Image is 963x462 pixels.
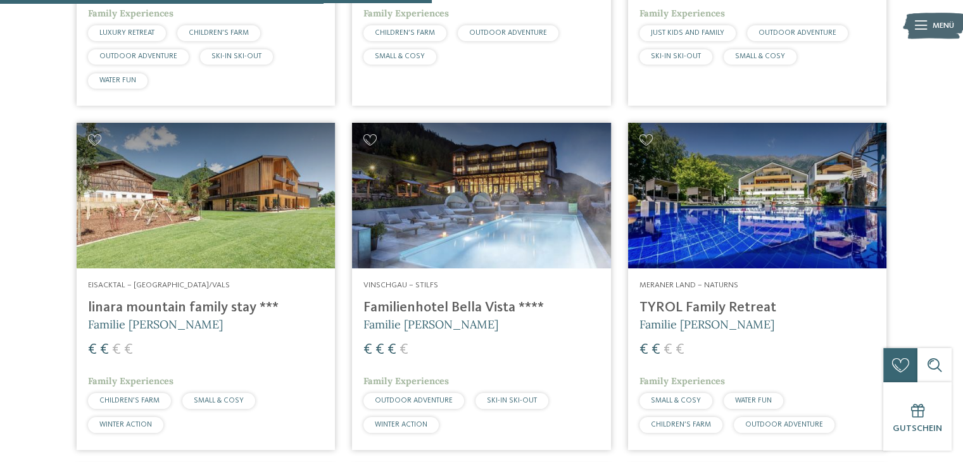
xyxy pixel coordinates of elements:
[88,375,173,387] span: Family Experiences
[387,342,396,358] span: €
[352,123,610,268] img: Familienhotels gesucht? Hier findet ihr die besten!
[88,8,173,19] span: Family Experiences
[745,421,823,428] span: OUTDOOR ADVENTURE
[124,342,133,358] span: €
[639,342,648,358] span: €
[99,29,154,37] span: LUXURY RETREAT
[375,53,425,60] span: SMALL & COSY
[363,342,372,358] span: €
[469,29,547,37] span: OUTDOOR ADVENTURE
[639,8,725,19] span: Family Experiences
[639,375,725,387] span: Family Experiences
[735,397,772,404] span: WATER FUN
[664,342,672,358] span: €
[375,29,435,37] span: CHILDREN’S FARM
[487,397,537,404] span: SKI-IN SKI-OUT
[639,317,774,332] span: Familie [PERSON_NAME]
[363,299,599,316] h4: Familienhotel Bella Vista ****
[88,342,97,358] span: €
[99,397,160,404] span: CHILDREN’S FARM
[639,299,875,316] h4: TYROL Family Retreat
[758,29,836,37] span: OUTDOOR ADVENTURE
[99,77,136,84] span: WATER FUN
[363,375,449,387] span: Family Experiences
[88,317,223,332] span: Familie [PERSON_NAME]
[375,421,427,428] span: WINTER ACTION
[400,342,408,358] span: €
[100,342,109,358] span: €
[363,281,438,289] span: Vinschgau – Stilfs
[88,299,324,316] h4: linara mountain family stay ***
[77,123,335,268] img: Familienhotels gesucht? Hier findet ihr die besten!
[189,29,249,37] span: CHILDREN’S FARM
[651,397,701,404] span: SMALL & COSY
[99,421,152,428] span: WINTER ACTION
[375,342,384,358] span: €
[883,382,952,451] a: Gutschein
[651,421,711,428] span: CHILDREN’S FARM
[639,281,738,289] span: Meraner Land – Naturns
[676,342,684,358] span: €
[628,123,886,449] a: Familienhotels gesucht? Hier findet ihr die besten! Meraner Land – Naturns TYROL Family Retreat F...
[651,29,724,37] span: JUST KIDS AND FAMILY
[651,53,701,60] span: SKI-IN SKI-OUT
[893,424,942,433] span: Gutschein
[99,53,177,60] span: OUTDOOR ADVENTURE
[363,317,498,332] span: Familie [PERSON_NAME]
[77,123,335,449] a: Familienhotels gesucht? Hier findet ihr die besten! Eisacktal – [GEOGRAPHIC_DATA]/Vals linara mou...
[194,397,244,404] span: SMALL & COSY
[112,342,121,358] span: €
[211,53,261,60] span: SKI-IN SKI-OUT
[88,281,230,289] span: Eisacktal – [GEOGRAPHIC_DATA]/Vals
[628,123,886,268] img: Familien Wellness Residence Tyrol ****
[735,53,785,60] span: SMALL & COSY
[651,342,660,358] span: €
[363,8,449,19] span: Family Experiences
[352,123,610,449] a: Familienhotels gesucht? Hier findet ihr die besten! Vinschgau – Stilfs Familienhotel Bella Vista ...
[375,397,453,404] span: OUTDOOR ADVENTURE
